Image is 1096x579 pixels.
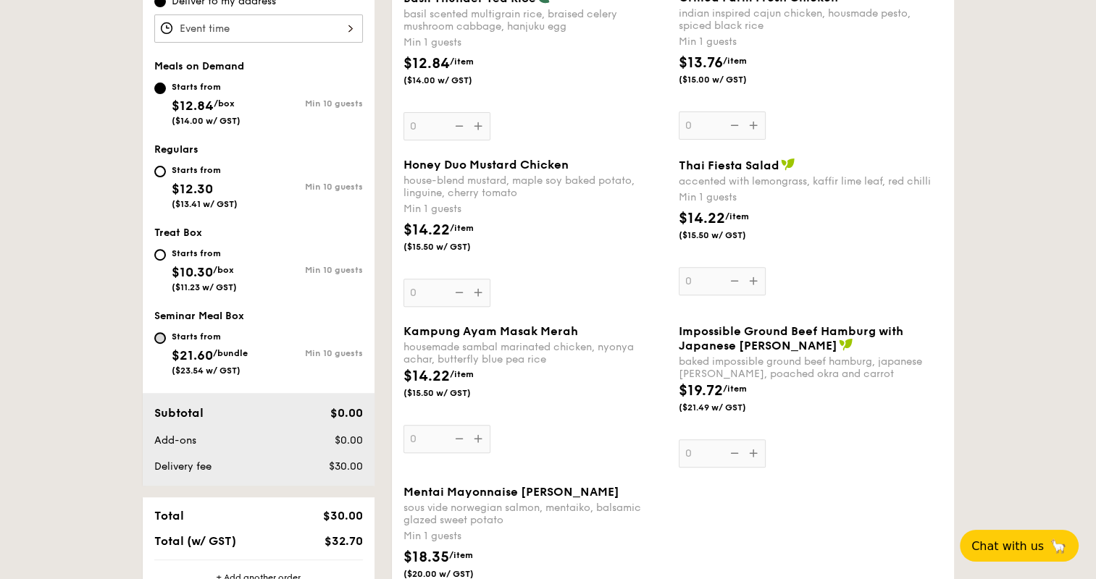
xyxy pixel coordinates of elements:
div: indian inspired cajun chicken, housmade pesto, spiced black rice [679,7,942,32]
div: Starts from [172,164,238,176]
span: Thai Fiesta Salad [679,159,779,172]
span: ($23.54 w/ GST) [172,365,240,376]
div: Min 1 guests [679,35,942,49]
div: Min 1 guests [403,35,667,50]
div: housemade sambal marinated chicken, nyonya achar, butterfly blue pea rice [403,341,667,365]
span: $12.84 [403,55,450,72]
span: ($15.50 w/ GST) [403,241,502,253]
div: Min 10 guests [259,98,363,109]
input: Starts from$21.60/bundle($23.54 w/ GST)Min 10 guests [154,332,166,344]
span: ($14.00 w/ GST) [403,75,502,86]
span: $32.70 [324,534,362,548]
span: $14.22 [403,221,450,239]
div: Min 10 guests [259,265,363,275]
div: Min 10 guests [259,182,363,192]
span: Meals on Demand [154,60,244,72]
span: $12.30 [172,181,213,197]
span: /item [723,56,747,66]
div: accented with lemongrass, kaffir lime leaf, red chilli [679,175,942,187]
div: Min 1 guests [403,202,667,216]
span: $13.76 [679,54,723,72]
span: Subtotal [154,406,204,420]
span: /item [723,384,747,394]
span: /box [213,265,234,275]
span: /item [725,211,749,221]
span: $30.00 [322,509,362,523]
span: Total [154,509,184,523]
span: $0.00 [334,434,362,447]
span: 🦙 [1050,538,1067,554]
span: /item [450,223,474,233]
span: /item [449,550,473,560]
span: $19.72 [679,382,723,400]
span: /item [450,369,474,379]
div: Starts from [172,331,248,342]
span: ($11.23 w/ GST) [172,282,237,292]
div: baked impossible ground beef hamburg, japanese [PERSON_NAME], poached okra and carrot [679,355,942,380]
span: ($14.00 w/ GST) [172,116,240,126]
span: Honey Duo Mustard Chicken [403,158,569,172]
span: ($13.41 w/ GST) [172,199,238,209]
span: Seminar Meal Box [154,310,244,322]
span: $30.00 [328,460,362,473]
input: Starts from$12.84/box($14.00 w/ GST)Min 10 guests [154,83,166,94]
span: $14.22 [679,210,725,227]
span: $18.35 [403,549,449,566]
div: basil scented multigrain rice, braised celery mushroom cabbage, hanjuku egg [403,8,667,33]
span: /box [214,98,235,109]
input: Event time [154,14,363,43]
span: Delivery fee [154,460,212,473]
div: house-blend mustard, maple soy baked potato, linguine, cherry tomato [403,174,667,199]
span: /bundle [213,348,248,358]
input: Starts from$12.30($13.41 w/ GST)Min 10 guests [154,166,166,177]
span: $12.84 [172,98,214,114]
img: icon-vegan.f8ff3823.svg [781,158,795,171]
img: icon-vegan.f8ff3823.svg [839,338,853,351]
button: Chat with us🦙 [960,530,1079,562]
span: $14.22 [403,368,450,385]
span: Mentai Mayonnaise [PERSON_NAME] [403,485,619,499]
span: Chat with us [971,539,1044,553]
span: Kampung Ayam Masak Merah [403,324,578,338]
span: ($21.49 w/ GST) [679,402,777,413]
span: Treat Box [154,227,202,239]
span: ($15.00 w/ GST) [679,74,777,85]
div: sous vide norwegian salmon, mentaiko, balsamic glazed sweet potato [403,502,667,526]
span: Total (w/ GST) [154,534,236,548]
span: $0.00 [330,406,362,420]
span: Regulars [154,143,198,156]
span: $21.60 [172,347,213,363]
input: Starts from$10.30/box($11.23 w/ GST)Min 10 guests [154,249,166,261]
div: Starts from [172,248,237,259]
span: ($15.50 w/ GST) [679,229,777,241]
span: ($15.50 w/ GST) [403,387,502,399]
div: Min 1 guests [679,190,942,205]
div: Starts from [172,81,240,93]
span: Add-ons [154,434,196,447]
span: $10.30 [172,264,213,280]
span: /item [450,56,474,67]
div: Min 1 guests [403,529,667,544]
div: Min 10 guests [259,348,363,358]
span: Impossible Ground Beef Hamburg with Japanese [PERSON_NAME] [679,324,903,352]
